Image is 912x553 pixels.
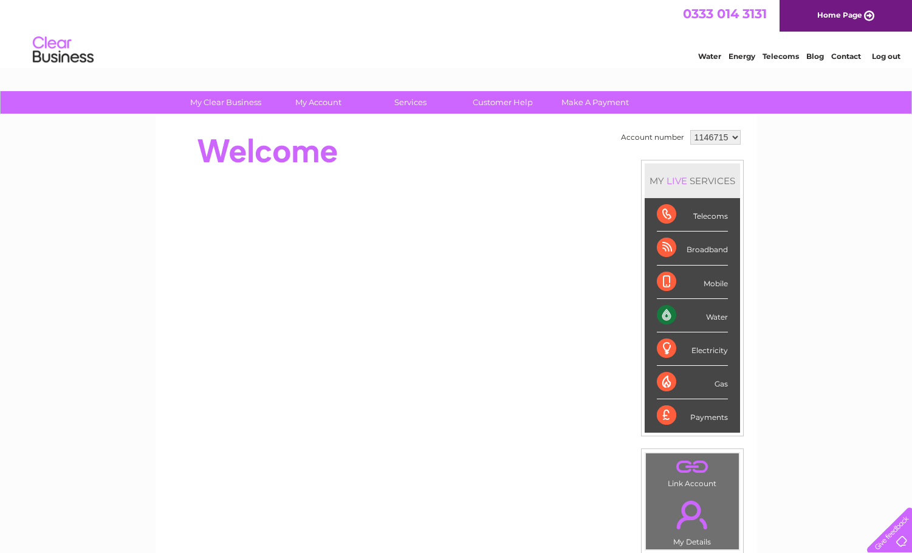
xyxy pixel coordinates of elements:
[645,490,739,550] td: My Details
[657,332,728,366] div: Electricity
[664,175,690,187] div: LIVE
[645,453,739,491] td: Link Account
[649,456,736,478] a: .
[360,91,461,114] a: Services
[683,6,767,21] a: 0333 014 3131
[176,91,276,114] a: My Clear Business
[831,52,861,61] a: Contact
[545,91,645,114] a: Make A Payment
[645,163,740,198] div: MY SERVICES
[657,299,728,332] div: Water
[806,52,824,61] a: Blog
[649,493,736,536] a: .
[657,232,728,265] div: Broadband
[698,52,721,61] a: Water
[268,91,368,114] a: My Account
[763,52,799,61] a: Telecoms
[32,32,94,69] img: logo.png
[618,127,687,148] td: Account number
[453,91,553,114] a: Customer Help
[729,52,755,61] a: Energy
[657,399,728,432] div: Payments
[872,52,900,61] a: Log out
[657,366,728,399] div: Gas
[657,198,728,232] div: Telecoms
[170,7,744,59] div: Clear Business is a trading name of Verastar Limited (registered in [GEOGRAPHIC_DATA] No. 3667643...
[657,266,728,299] div: Mobile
